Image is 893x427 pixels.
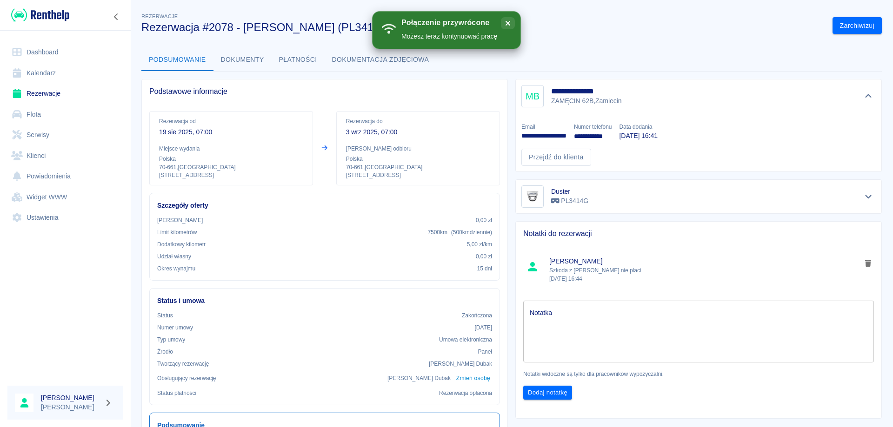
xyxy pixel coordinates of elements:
h3: Rezerwacja #2078 - [PERSON_NAME] (PL3414G) [141,21,825,34]
p: Okres wynajmu [157,264,195,273]
p: Status [157,311,173,320]
button: Zmień osobę [454,372,492,385]
p: 0,00 zł [476,252,492,261]
p: Polska [159,155,303,163]
p: Polska [346,155,490,163]
p: [STREET_ADDRESS] [159,171,303,179]
h6: Status i umowa [157,296,492,306]
p: [DATE] [474,323,492,332]
button: Podsumowanie [141,49,213,71]
p: ZAMĘCIN 62B , Zamiecin [551,96,622,106]
button: Zwiń nawigację [109,11,123,23]
p: Udział własny [157,252,191,261]
p: 19 sie 2025, 07:00 [159,127,303,137]
p: 70-661 , [GEOGRAPHIC_DATA] [346,163,490,171]
span: Notatki do rezerwacji [523,229,874,238]
p: [DATE] 16:44 [549,275,861,283]
h6: Duster [551,187,588,196]
img: Renthelp logo [11,7,69,23]
a: Renthelp logo [7,7,69,23]
a: Widget WWW [7,187,123,208]
span: Podstawowe informacje [149,87,500,96]
p: [PERSON_NAME] [157,216,203,224]
p: 3 wrz 2025, 07:00 [346,127,490,137]
p: [PERSON_NAME] Dubak [429,360,492,368]
p: 7500 km [427,228,492,236]
p: Miejsce wydania [159,145,303,153]
p: Tworzący rezerwację [157,360,209,368]
p: Szkoda z [PERSON_NAME] nie placi [549,266,861,283]
button: Dokumentacja zdjęciowa [325,49,437,71]
p: 0,00 zł [476,216,492,224]
span: Rezerwacje [141,13,178,19]
button: Dodaj notatkę [523,386,572,400]
p: Zakończona [462,311,492,320]
p: [STREET_ADDRESS] [346,171,490,179]
button: Ukryj szczegóły [861,90,876,103]
a: Ustawienia [7,207,123,228]
a: Klienci [7,145,123,166]
p: 5,00 zł /km [467,240,492,249]
a: Kalendarz [7,63,123,84]
p: Numer telefonu [574,123,612,131]
a: Przejdź do klienta [521,149,591,166]
a: Serwisy [7,125,123,145]
button: Płatności [272,49,325,71]
p: Rezerwacja od [159,117,303,125]
p: [PERSON_NAME] [41,402,100,412]
img: Image [523,187,542,206]
p: Umowa elektroniczna [439,335,492,344]
h6: Szczegóły oferty [157,201,492,210]
a: Flota [7,104,123,125]
p: Żrodło [157,348,173,356]
button: Zarchiwizuj [833,17,882,34]
div: MB [521,85,544,107]
p: Rezerwacja opłacona [439,389,492,397]
p: Rezerwacja do [346,117,490,125]
div: Możesz teraz kontynuować pracę [401,32,497,41]
p: Numer umowy [157,323,193,332]
button: Pokaż szczegóły [861,190,876,203]
p: [PERSON_NAME] odbioru [346,145,490,153]
p: Dodatkowy kilometr [157,240,206,249]
p: PL3414G [551,196,588,206]
p: Data dodania [619,123,657,131]
a: Rezerwacje [7,83,123,104]
button: delete note [861,257,875,269]
a: Powiadomienia [7,166,123,187]
a: Dashboard [7,42,123,63]
p: 15 dni [477,264,492,273]
span: [PERSON_NAME] [549,256,861,266]
p: Obsługujący rezerwację [157,374,216,382]
p: Panel [478,348,493,356]
h6: [PERSON_NAME] [41,393,100,402]
p: Typ umowy [157,335,185,344]
button: Dokumenty [213,49,272,71]
p: Email [521,123,566,131]
p: Limit kilometrów [157,228,197,236]
button: close [501,17,515,29]
p: Notatki widoczne są tylko dla pracowników wypożyczalni. [523,370,874,378]
p: [PERSON_NAME] Dubak [387,374,451,382]
span: ( 500 km dziennie ) [451,229,492,236]
div: Połączenie przywrócone [401,18,497,28]
p: 70-661 , [GEOGRAPHIC_DATA] [159,163,303,171]
p: Status płatności [157,389,196,397]
p: [DATE] 16:41 [619,131,657,141]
